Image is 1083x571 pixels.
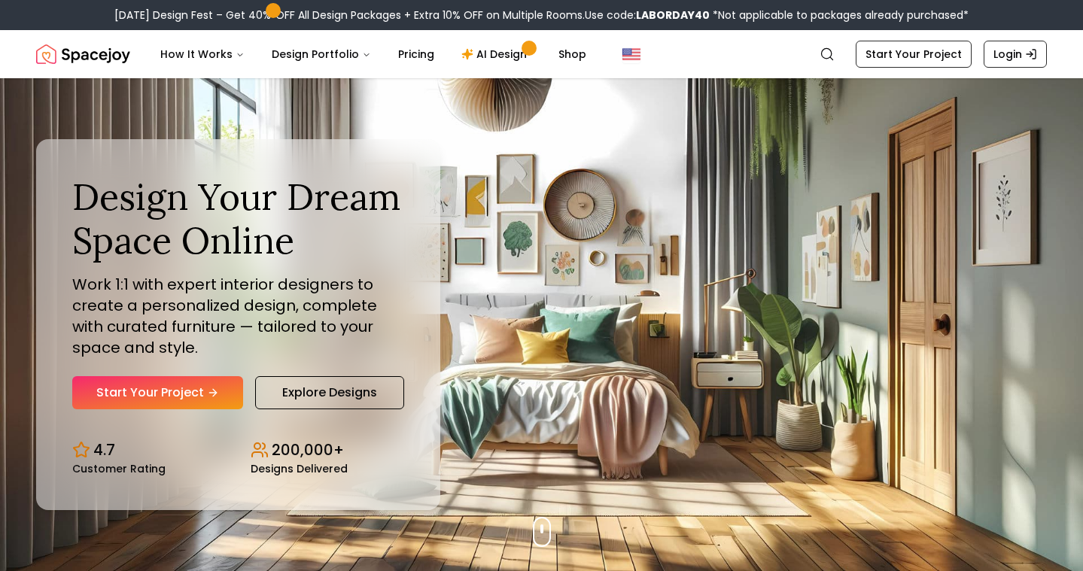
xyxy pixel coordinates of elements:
div: Design stats [72,427,404,474]
a: Start Your Project [856,41,972,68]
nav: Main [148,39,598,69]
a: Start Your Project [72,376,243,409]
span: Use code: [585,8,710,23]
a: Shop [546,39,598,69]
img: Spacejoy Logo [36,39,130,69]
a: Explore Designs [255,376,404,409]
small: Designs Delivered [251,463,348,474]
button: Design Portfolio [260,39,383,69]
h1: Design Your Dream Space Online [72,175,404,262]
a: Spacejoy [36,39,130,69]
img: United States [622,45,640,63]
div: [DATE] Design Fest – Get 40% OFF All Design Packages + Extra 10% OFF on Multiple Rooms. [114,8,969,23]
p: 4.7 [93,439,115,460]
p: 200,000+ [272,439,344,460]
span: *Not applicable to packages already purchased* [710,8,969,23]
a: AI Design [449,39,543,69]
a: Login [984,41,1047,68]
nav: Global [36,30,1047,78]
button: How It Works [148,39,257,69]
small: Customer Rating [72,463,166,474]
a: Pricing [386,39,446,69]
b: LABORDAY40 [636,8,710,23]
p: Work 1:1 with expert interior designers to create a personalized design, complete with curated fu... [72,274,404,358]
